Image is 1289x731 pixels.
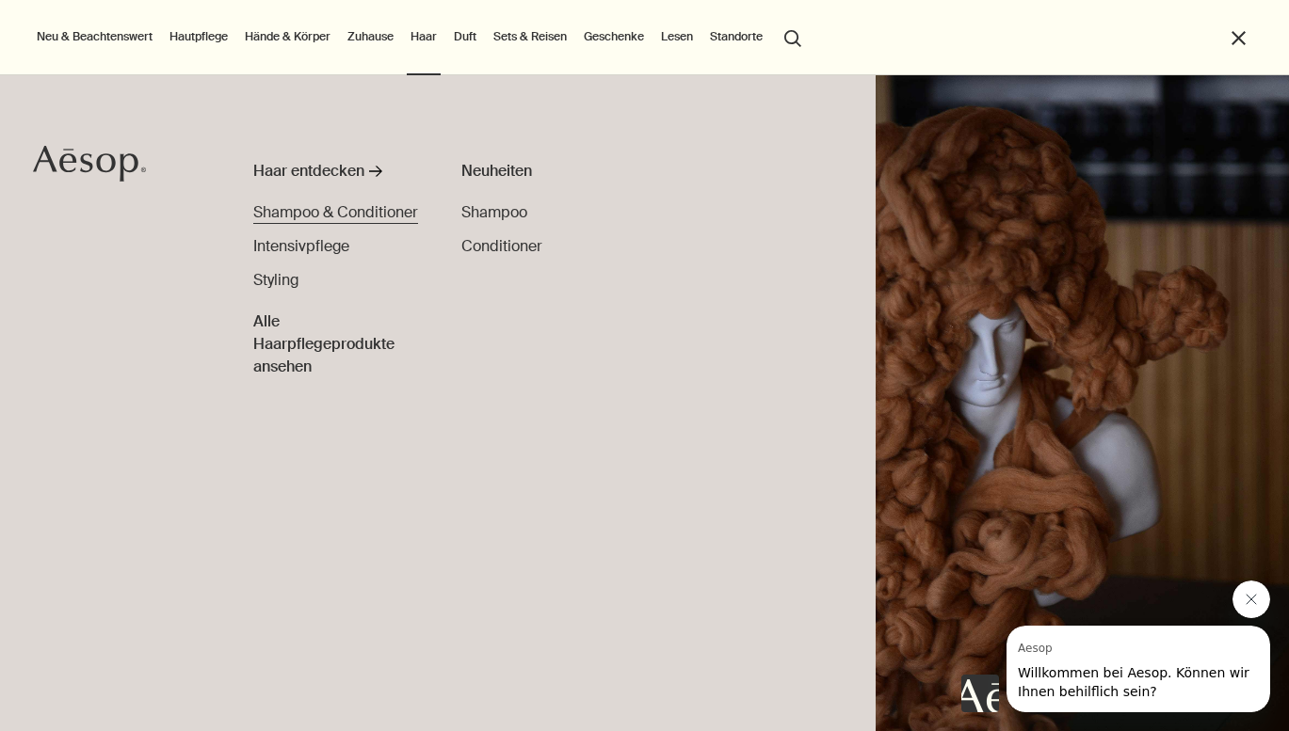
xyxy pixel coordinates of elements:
[253,270,298,290] span: Styling
[1007,626,1270,712] iframe: Nachricht von Aesop
[706,25,766,48] button: Standorte
[961,675,999,712] iframe: Kein Inhalt
[450,25,480,48] a: Duft
[490,25,571,48] a: Sets & Reisen
[33,25,156,48] button: Neu & Beachtenswert
[461,236,542,256] span: Conditioner
[253,236,349,256] span: Intensivpflege
[461,201,527,224] a: Shampoo
[407,25,441,48] a: Haar
[1233,580,1270,618] iframe: Nachricht von Aesop schließen
[253,310,423,378] span: Alle Haarpflegeprodukte ansehen
[461,160,669,183] div: Neuheiten
[253,269,298,292] a: Styling
[166,25,232,48] a: Hautpflege
[344,25,397,48] a: Zuhause
[33,145,146,183] svg: Aesop
[33,145,146,187] a: Aesop
[876,75,1289,731] img: Mannequin bust wearing wig made of wool.
[253,201,418,224] a: Shampoo & Conditioner
[253,303,423,378] a: Alle Haarpflegeprodukte ansehen
[253,160,364,183] div: Haar entdecken
[241,25,334,48] a: Hände & Körper
[1228,27,1249,49] button: Schließen Sie das Menü
[253,235,349,258] a: Intensivpflege
[253,202,418,222] span: Shampoo & Conditioner
[461,235,542,258] a: Conditioner
[961,580,1270,712] div: Aesop sagt „Willkommen bei Aesop. Können wir Ihnen behilflich sein?“ Öffnen Sie das Fenster „Mess...
[580,25,648,48] a: Geschenke
[657,25,697,48] a: Lesen
[776,19,810,55] button: Menüpunkt "Suche" öffnen
[461,202,527,222] span: Shampoo
[253,160,423,190] a: Haar entdecken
